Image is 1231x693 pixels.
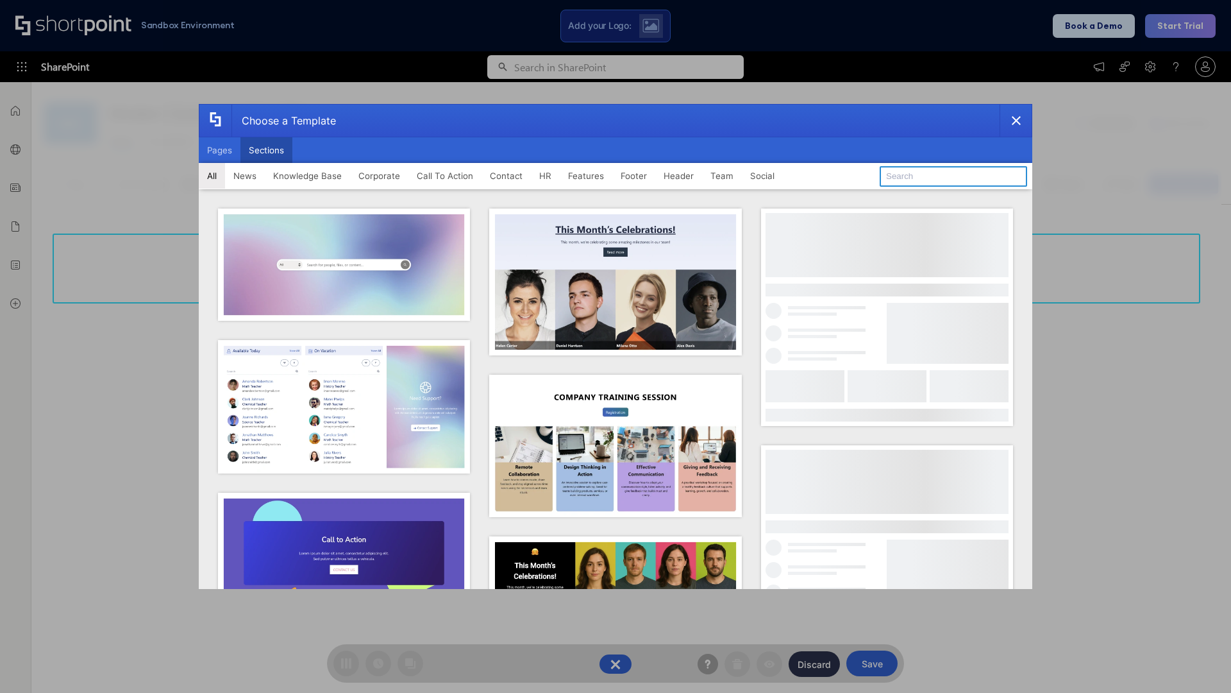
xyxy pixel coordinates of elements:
[612,163,655,189] button: Footer
[350,163,408,189] button: Corporate
[231,105,336,137] div: Choose a Template
[531,163,560,189] button: HR
[199,163,225,189] button: All
[225,163,265,189] button: News
[482,163,531,189] button: Contact
[1000,544,1231,693] iframe: Chat Widget
[199,104,1032,589] div: template selector
[655,163,702,189] button: Header
[240,137,292,163] button: Sections
[199,137,240,163] button: Pages
[702,163,742,189] button: Team
[880,166,1027,187] input: Search
[560,163,612,189] button: Features
[408,163,482,189] button: Call To Action
[265,163,350,189] button: Knowledge Base
[742,163,783,189] button: Social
